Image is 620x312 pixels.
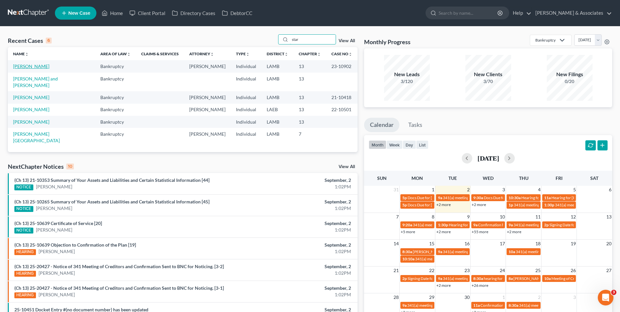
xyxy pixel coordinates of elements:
button: week [386,140,403,149]
span: 341(a) meeting for [PERSON_NAME] [413,222,476,227]
a: Directory Cases [169,7,219,19]
a: [PERSON_NAME] [39,270,75,276]
i: unfold_more [284,52,288,56]
span: Wed [483,175,494,181]
a: [PERSON_NAME] [13,107,49,112]
td: [PERSON_NAME] [184,91,231,103]
td: [PERSON_NAME] [184,60,231,72]
div: 1:02PM [243,270,351,276]
span: 11a [544,195,551,200]
a: +2 more [436,202,451,207]
div: 1:02PM [243,205,351,212]
span: 3 [502,186,506,194]
a: [PERSON_NAME] and [PERSON_NAME] [13,76,58,88]
span: 5 [573,186,577,194]
a: Typeunfold_more [236,51,250,56]
a: (Ch 13) 25-20427 - Notice of 341 Meeting of Creditors and Confirmation Sent to BNC for Noticing. ... [14,285,224,291]
td: Individual [231,116,261,128]
span: 12 [570,213,577,221]
a: (Ch 13) 21-10353 Summary of Your Assets and Liabilities and Certain Statistical Information [44] [14,177,209,183]
a: View All [339,39,355,43]
div: September, 2 [243,220,351,227]
td: 13 [293,116,326,128]
span: 21 [393,267,399,274]
span: 2p [544,222,549,227]
div: 1:02PM [243,183,351,190]
span: Mon [411,175,423,181]
h2: [DATE] [478,155,499,162]
h3: Monthly Progress [364,38,411,46]
a: +5 more [401,229,415,234]
span: hearing for [PERSON_NAME] [484,276,534,281]
span: 16 [464,240,470,248]
span: Hearing for [PERSON_NAME] [521,195,572,200]
span: 13 [606,213,612,221]
i: unfold_more [348,52,352,56]
div: 0/20 [547,78,593,85]
span: Fri [556,175,562,181]
span: 9a [473,222,478,227]
span: 22 [428,267,435,274]
td: Bankruptcy [95,116,136,128]
a: Home [98,7,126,19]
span: 341(a) meeting for [PERSON_NAME] [443,249,506,254]
div: NextChapter Notices [8,163,74,170]
span: 23 [464,267,470,274]
button: day [403,140,416,149]
span: 19 [570,240,577,248]
td: 21-10418 [326,91,358,103]
span: 9a [438,249,442,254]
span: 9:20a [402,222,412,227]
span: 341(a) meeting for [PERSON_NAME] [407,303,470,308]
span: Sun [377,175,387,181]
td: LAMB [261,60,293,72]
span: 2p [402,276,407,281]
div: Bankruptcy [535,37,556,43]
span: 27 [606,267,612,274]
span: 2 [466,186,470,194]
span: 25 [535,267,541,274]
a: [PERSON_NAME] & Associates [532,7,612,19]
span: Signing Date for [PERSON_NAME] and [PERSON_NAME] [408,276,505,281]
span: 341(a) meeting for [PERSON_NAME] [443,276,506,281]
span: 3 [611,290,616,295]
a: [PERSON_NAME] [36,227,72,233]
div: HEARING [14,292,36,298]
div: 1:02PM [243,248,351,255]
span: Confirmation hearing for [PERSON_NAME] [480,303,555,308]
a: [PERSON_NAME] [39,248,75,255]
span: 341(a) meeting for [PERSON_NAME] [PERSON_NAME] [514,202,608,207]
a: Districtunfold_more [267,51,288,56]
div: NOTICE [14,228,33,234]
input: Search by name... [290,35,336,44]
span: Confirmation hearing for [PERSON_NAME] [478,222,552,227]
div: NOTICE [14,206,33,212]
th: Claims & Services [136,47,184,60]
span: 20 [606,240,612,248]
span: 1p [509,202,513,207]
td: Bankruptcy [95,60,136,72]
div: 6 [46,38,52,43]
span: 10 [499,213,506,221]
a: [PERSON_NAME] [36,183,72,190]
span: 14 [393,240,399,248]
span: 17 [499,240,506,248]
td: Individual [231,104,261,116]
div: 1:02PM [243,291,351,298]
span: 341(a) meeting for [PERSON_NAME] & [PERSON_NAME] Northern-[PERSON_NAME] [415,256,562,261]
td: 22-10501 [326,104,358,116]
td: Individual [231,60,261,72]
td: Bankruptcy [95,91,136,103]
a: (Ch 13) 25-10639 Objection to Confirmation of the Plan [19] [14,242,136,248]
td: LAMB [261,116,293,128]
td: Bankruptcy [95,73,136,91]
div: HEARING [14,271,36,277]
div: HEARING [14,249,36,255]
span: 10:30a [509,195,521,200]
a: [PERSON_NAME] [13,119,49,125]
span: Hearing for [PERSON_NAME] [449,222,500,227]
span: Hearing for [PERSON_NAME] [551,195,602,200]
td: [PERSON_NAME] [184,104,231,116]
td: LAMB [261,128,293,147]
span: 8a [509,276,513,281]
